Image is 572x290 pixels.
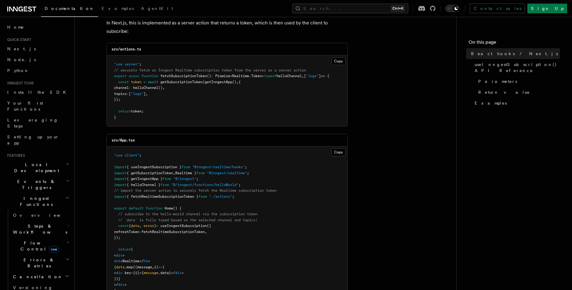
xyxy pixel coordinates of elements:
[106,19,348,36] p: In Next.js, this is implemented as a server action that returns a token, which is then used by th...
[5,37,31,42] span: Quick start
[11,257,65,269] span: Errors & Retries
[196,171,205,175] span: from
[163,86,165,90] span: ,
[262,74,264,78] span: <
[304,74,306,78] span: [
[144,259,148,263] span: h1
[114,271,116,275] span: <
[232,74,249,78] span: Realtime
[471,51,558,57] span: React hooks / Next.js
[5,193,71,210] button: Inngest Functions
[129,92,131,96] span: [
[127,194,198,199] span: { fetchRealtimeSubscriptionToken }
[133,265,152,269] span: ((message
[118,282,125,287] span: div
[102,6,134,11] span: Examples
[7,101,43,112] span: Your first Functions
[127,177,163,181] span: { getInngestApp }
[11,240,66,252] span: Flow Control
[160,224,207,228] span: useInngestSubscription
[158,86,163,90] span: ()
[148,259,150,263] span: >
[144,80,146,84] span: =
[129,74,139,78] span: async
[144,92,146,96] span: ]
[445,5,460,12] button: Toggle dark mode
[114,206,127,210] span: export
[215,74,230,78] span: Promise
[163,177,171,181] span: from
[114,259,116,263] span: <
[5,98,71,115] a: Your first Functions
[11,238,71,254] button: Flow Controlnew
[198,194,207,199] span: from
[114,277,120,281] span: ))}
[5,131,71,148] a: Setting up your app
[264,74,277,78] span: typeof
[141,6,173,11] span: AgentKit
[527,4,567,13] a: Sign Up
[203,80,205,84] span: (
[196,177,198,181] span: ;
[245,165,247,169] span: ;
[133,86,158,90] span: helloChannel
[154,224,156,228] span: }
[11,210,71,221] a: Overview
[475,61,560,74] span: useInngestSubscription() API Reference
[209,194,232,199] span: "./actions"
[173,171,175,175] span: ,
[114,86,129,90] span: channel
[165,206,173,210] span: Home
[148,80,158,84] span: await
[247,171,249,175] span: ;
[182,271,184,275] span: >
[302,74,304,78] span: ,
[5,65,71,76] a: Python
[116,253,122,257] span: div
[207,74,211,78] span: ()
[11,221,71,238] button: Steps & Workflows
[13,285,53,290] span: Versioning
[146,92,148,96] span: ,
[49,246,59,253] span: new
[139,62,141,66] span: ;
[230,74,232,78] span: <
[116,259,120,263] span: h1
[160,80,203,84] span: getSubscriptionToken
[114,68,306,72] span: // securely fetch an Inngest Realtime subscription token from the server as a server action
[391,5,405,11] kbd: Ctrl+K
[239,80,241,84] span: {
[127,183,160,187] span: { helloChannel }
[5,176,71,193] button: Events & Triggers
[5,153,25,158] span: Features
[207,224,211,228] span: ({
[114,97,120,102] span: });
[118,247,131,251] span: return
[7,134,59,145] span: Setting up your app
[5,81,34,86] span: Inngest tour
[114,253,116,257] span: <
[118,80,129,84] span: const
[129,224,131,228] span: {
[127,92,129,96] span: :
[116,271,122,275] span: div
[5,22,71,33] a: Home
[5,54,71,65] a: Node.js
[232,80,236,84] span: ()
[205,80,232,84] span: getInngestApp
[114,235,120,240] span: });
[122,253,125,257] span: >
[114,177,127,181] span: import
[5,115,71,131] a: Leveraging Steps
[133,271,144,275] span: {i}>{
[158,265,163,269] span: =>
[292,4,408,13] button: Search...Ctrl+K
[112,138,135,142] code: src/App.tsx
[131,109,144,113] span: token;
[476,76,560,87] a: Parameters
[114,188,277,193] span: // import the server action to securely fetch the Realtime subscription token
[469,39,560,48] h4: On this page
[125,282,127,287] span: >
[139,153,141,157] span: ;
[5,162,66,174] span: Local Development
